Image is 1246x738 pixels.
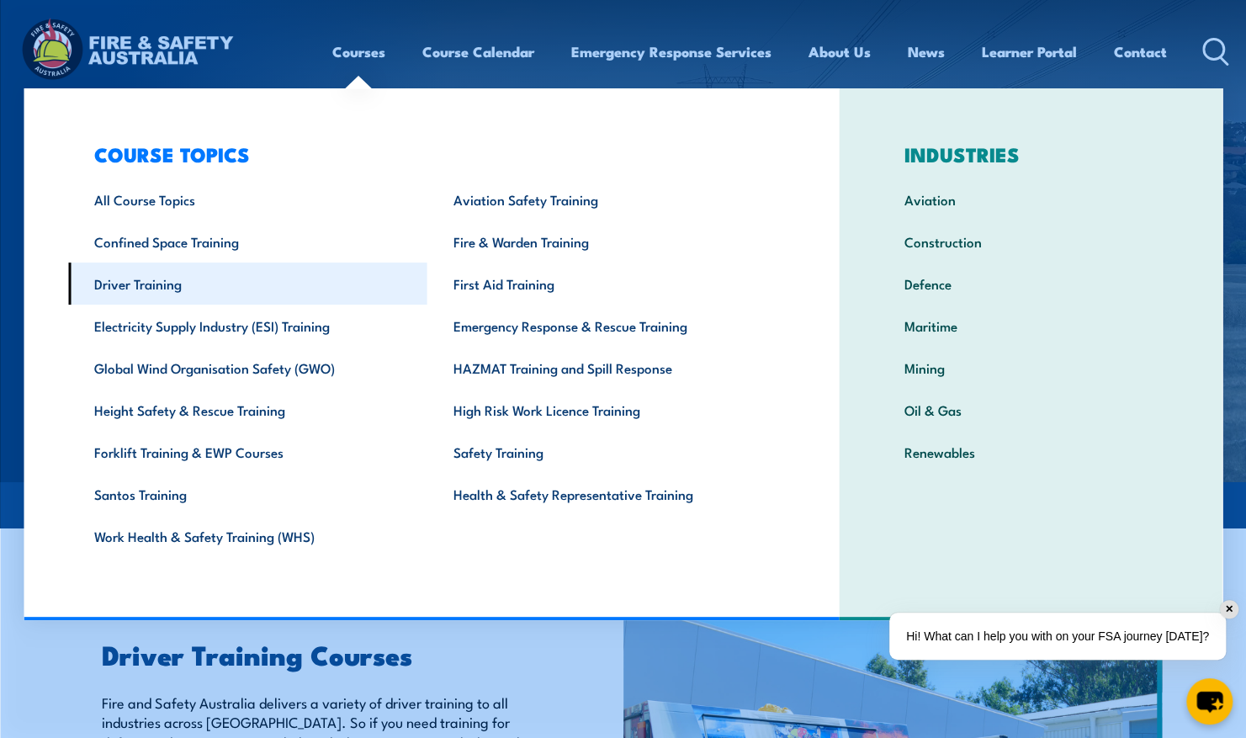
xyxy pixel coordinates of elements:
[878,389,1184,431] a: Oil & Gas
[878,305,1184,347] a: Maritime
[68,473,427,515] a: Santos Training
[878,220,1184,263] a: Construction
[427,220,787,263] a: Fire & Warden Training
[1220,600,1238,619] div: ✕
[878,431,1184,473] a: Renewables
[68,142,787,166] h3: COURSE TOPICS
[427,347,787,389] a: HAZMAT Training and Spill Response
[878,263,1184,305] a: Defence
[878,142,1184,166] h3: INDUSTRIES
[908,29,945,74] a: News
[68,220,427,263] a: Confined Space Training
[102,642,546,666] h2: Driver Training Courses
[427,305,787,347] a: Emergency Response & Rescue Training
[68,305,427,347] a: Electricity Supply Industry (ESI) Training
[427,431,787,473] a: Safety Training
[68,431,427,473] a: Forklift Training & EWP Courses
[809,29,871,74] a: About Us
[332,29,385,74] a: Courses
[1114,29,1167,74] a: Contact
[878,178,1184,220] a: Aviation
[68,515,427,557] a: Work Health & Safety Training (WHS)
[68,347,427,389] a: Global Wind Organisation Safety (GWO)
[427,178,787,220] a: Aviation Safety Training
[889,613,1226,660] div: Hi! What can I help you with on your FSA journey [DATE]?
[68,263,427,305] a: Driver Training
[1186,678,1233,725] button: chat-button
[68,389,427,431] a: Height Safety & Rescue Training
[422,29,534,74] a: Course Calendar
[427,473,787,515] a: Health & Safety Representative Training
[982,29,1077,74] a: Learner Portal
[878,347,1184,389] a: Mining
[427,389,787,431] a: High Risk Work Licence Training
[68,178,427,220] a: All Course Topics
[571,29,771,74] a: Emergency Response Services
[427,263,787,305] a: First Aid Training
